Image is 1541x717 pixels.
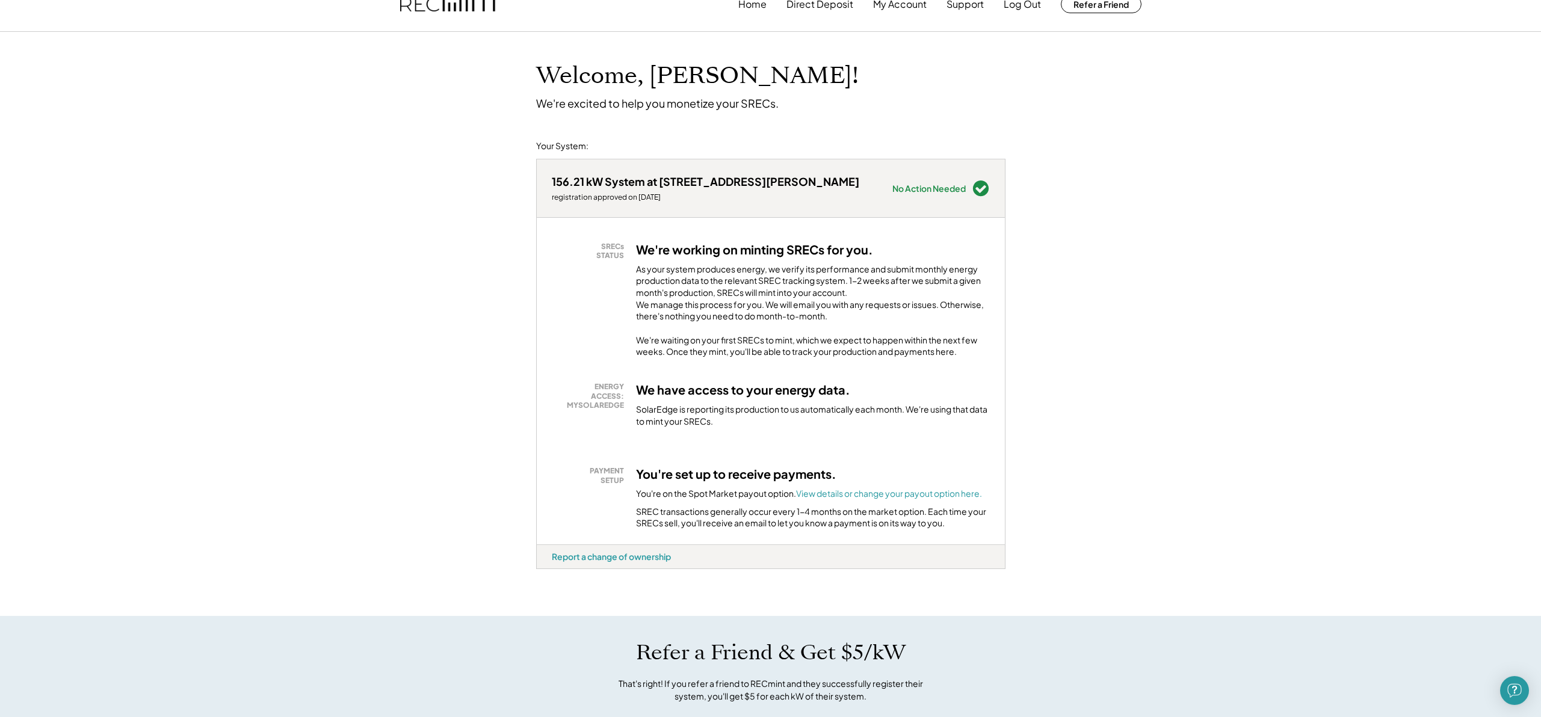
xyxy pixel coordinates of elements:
div: ENERGY ACCESS: MYSOLAREDGE [558,382,624,410]
div: SolarEdge is reporting its production to us automatically each month. We're using that data to mi... [636,404,990,427]
div: We're waiting on your first SRECs to mint, which we expect to happen within the next few weeks. O... [636,334,990,358]
h1: Refer a Friend & Get $5/kW [636,640,906,665]
div: dsf2jzeo - MD 1.5x (BT) [536,569,575,574]
h3: You're set up to receive payments. [636,466,836,482]
div: No Action Needed [892,184,966,192]
div: You're on the Spot Market payout option. [636,488,982,500]
h3: We have access to your energy data. [636,382,850,398]
div: Your System: [536,140,588,152]
div: We're excited to help you monetize your SRECs. [536,96,779,110]
div: Open Intercom Messenger [1500,676,1529,705]
div: As your system produces energy, we verify its performance and submit monthly energy production da... [636,263,990,328]
div: SREC transactions generally occur every 1-4 months on the market option. Each time your SRECs sel... [636,506,990,529]
div: 156.21 kW System at [STREET_ADDRESS][PERSON_NAME] [552,174,859,188]
div: SRECs STATUS [558,242,624,260]
a: View details or change your payout option here. [796,488,982,499]
h3: We're working on minting SRECs for you. [636,242,873,257]
div: That's right! If you refer a friend to RECmint and they successfully register their system, you'l... [605,677,936,703]
div: Report a change of ownership [552,551,671,562]
h1: Welcome, [PERSON_NAME]! [536,62,859,90]
div: registration approved on [DATE] [552,192,859,202]
div: PAYMENT SETUP [558,466,624,485]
